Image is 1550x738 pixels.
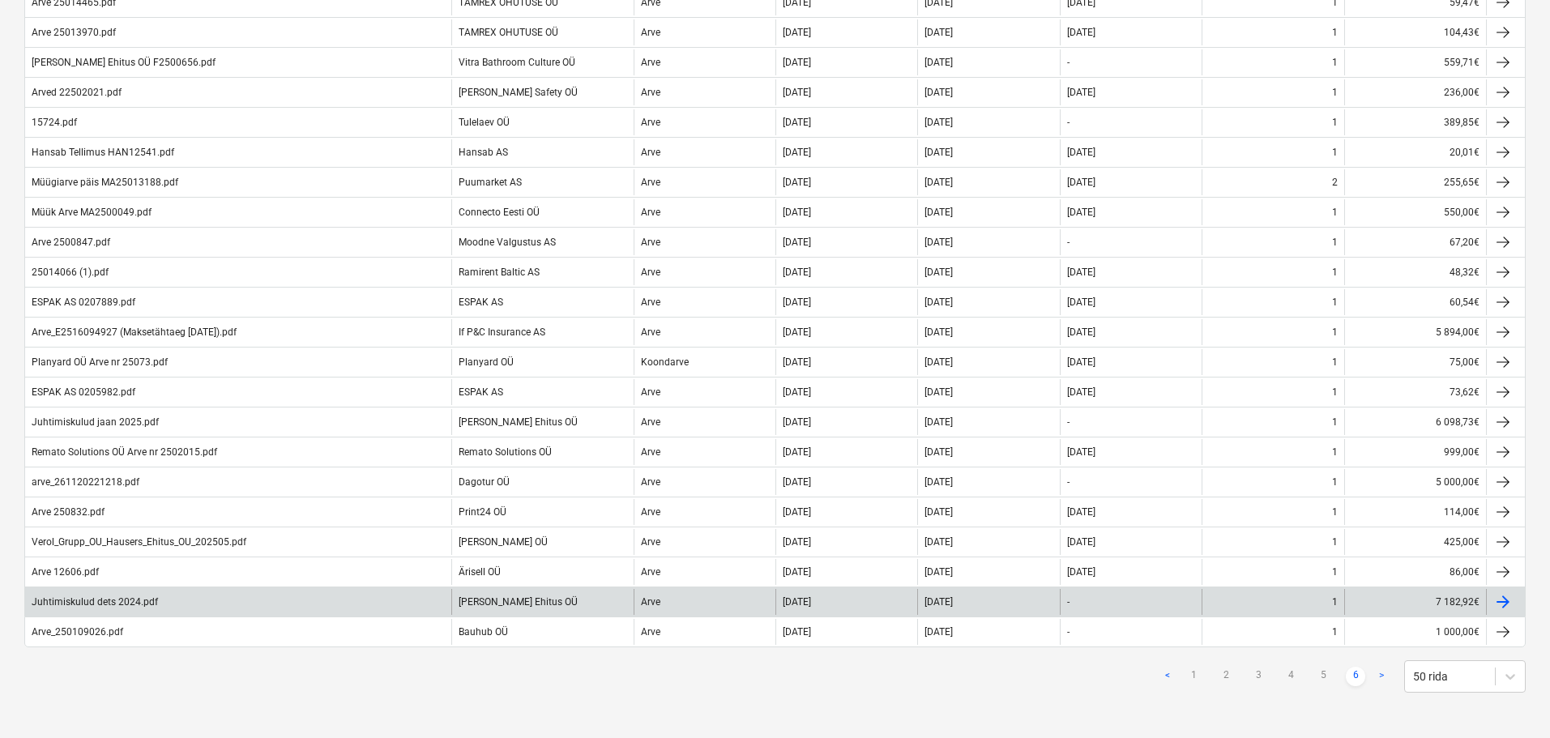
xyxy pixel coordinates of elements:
div: [DATE] [924,446,953,458]
div: Arve [641,506,660,518]
div: 20,01€ [1344,139,1486,165]
div: 255,65€ [1344,169,1486,195]
a: Page 4 [1281,667,1300,686]
div: 236,00€ [1344,79,1486,105]
div: [DATE] [783,386,811,398]
div: [DATE] [924,506,953,518]
div: 1 [1332,237,1338,248]
div: If P&C Insurance AS [459,326,545,338]
div: [DATE] [1067,536,1095,548]
div: Vitra Bathroom Culture OÜ [459,57,575,68]
div: 114,00€ [1344,499,1486,525]
div: 48,32€ [1344,259,1486,285]
div: [DATE] [783,356,811,368]
div: Arve [641,267,660,278]
div: Juhtimiskulud dets 2024.pdf [32,596,158,608]
div: [DATE] [783,117,811,128]
div: [DATE] [783,536,811,548]
div: Arve [641,596,660,608]
div: 1 [1332,87,1338,98]
a: Page 2 [1216,667,1236,686]
div: [DATE] [924,386,953,398]
div: [DATE] [783,566,811,578]
div: Arve 2500847.pdf [32,237,110,248]
div: 999,00€ [1344,439,1486,465]
div: 1 [1332,446,1338,458]
div: [DATE] [1067,326,1095,338]
div: Remato Solutions OÜ Arve nr 2502015.pdf [32,446,217,458]
div: [DATE] [924,177,953,188]
div: Arve 25013970.pdf [32,27,116,38]
div: Arve [641,237,660,248]
div: Arve 250832.pdf [32,506,105,518]
iframe: Chat Widget [1469,660,1550,738]
div: 1 [1332,267,1338,278]
div: Verol_Grupp_OU_Hausers_Ehitus_OU_202505.pdf [32,536,246,548]
div: 425,00€ [1344,529,1486,555]
div: Planyard OÜ [459,356,514,368]
div: Arve [641,87,660,98]
div: Arve_250109026.pdf [32,626,123,638]
div: - [1067,416,1070,428]
div: [DATE] [924,476,953,488]
div: [DATE] [924,207,953,218]
div: 5 000,00€ [1344,469,1486,495]
div: Arve [641,27,660,38]
div: Arve [641,117,660,128]
div: - [1067,476,1070,488]
div: [DATE] [924,566,953,578]
div: - [1067,596,1070,608]
div: [DATE] [783,596,811,608]
div: Arve [641,446,660,458]
div: [DATE] [924,87,953,98]
div: Hansab AS [459,147,508,158]
div: 25014066 (1).pdf [32,267,109,278]
div: Müük Arve MA2500049.pdf [32,207,152,218]
div: Arve [641,207,660,218]
a: Page 1 [1184,667,1203,686]
div: [PERSON_NAME] Ehitus OÜ [459,596,578,608]
div: 60,54€ [1344,289,1486,315]
div: 67,20€ [1344,229,1486,255]
div: Arve [641,416,660,428]
div: 1 [1332,356,1338,368]
div: 1 [1332,57,1338,68]
div: Arved 22502021.pdf [32,87,122,98]
a: Previous page [1158,667,1177,686]
div: [DATE] [924,596,953,608]
div: 7 182,92€ [1344,589,1486,615]
div: Moodne Valgustus AS [459,237,556,248]
div: Connecto Eesti OÜ [459,207,540,218]
div: 1 [1332,596,1338,608]
div: Tulelaev OÜ [459,117,510,128]
div: [DATE] [924,536,953,548]
div: 1 [1332,506,1338,518]
div: [DATE] [1067,177,1095,188]
div: Hansab Tellimus HAN12541.pdf [32,147,174,158]
div: [DATE] [1067,446,1095,458]
div: Puumarket AS [459,177,522,188]
div: 1 [1332,296,1338,308]
div: Arve [641,476,660,488]
div: Arve 12606.pdf [32,566,99,578]
div: [DATE] [1067,27,1095,38]
div: 389,85€ [1344,109,1486,135]
div: [PERSON_NAME] Ehitus OÜ F2500656.pdf [32,57,216,68]
div: [DATE] [924,296,953,308]
div: ESPAK AS 0205982.pdf [32,386,135,398]
div: 550,00€ [1344,199,1486,225]
div: [DATE] [783,177,811,188]
div: [DATE] [783,57,811,68]
div: 1 [1332,536,1338,548]
div: Arve [641,147,660,158]
div: [DATE] [783,506,811,518]
div: [DATE] [924,147,953,158]
div: Arve [641,296,660,308]
div: Arve [641,386,660,398]
div: Arve [641,566,660,578]
div: [DATE] [924,117,953,128]
a: Page 5 [1313,667,1333,686]
div: 86,00€ [1344,559,1486,585]
div: [DATE] [924,416,953,428]
div: [DATE] [924,57,953,68]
